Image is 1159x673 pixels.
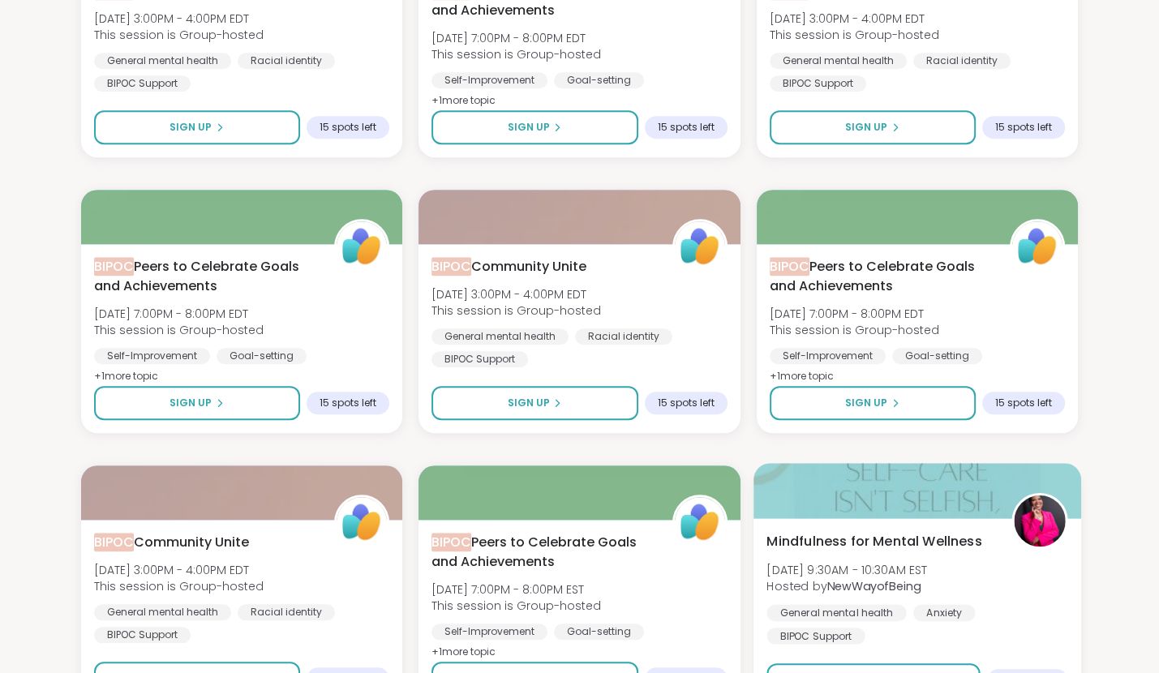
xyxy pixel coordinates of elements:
[770,11,939,27] span: [DATE] 3:00PM - 4:00PM EDT
[238,53,335,69] div: Racial identity
[766,628,865,644] div: BIPOC Support
[94,11,264,27] span: [DATE] 3:00PM - 4:00PM EDT
[892,348,982,364] div: Goal-setting
[94,53,231,69] div: General mental health
[554,624,644,640] div: Goal-setting
[770,257,992,296] span: Peers to Celebrate Goals and Achievements
[770,75,866,92] div: BIPOC Support
[1014,495,1065,547] img: NewWayofBeing
[1012,221,1062,272] img: ShareWell
[770,27,939,43] span: This session is Group-hosted
[94,578,264,594] span: This session is Group-hosted
[94,257,134,276] span: BIPOC
[431,30,601,46] span: [DATE] 7:00PM - 8:00PM EDT
[770,257,809,276] span: BIPOC
[94,533,134,551] span: BIPOC
[431,257,586,276] span: Community Unite
[770,386,976,420] button: Sign Up
[431,72,547,88] div: Self-Improvement
[995,121,1052,134] span: 15 spots left
[170,396,212,410] span: Sign Up
[431,257,471,276] span: BIPOC
[94,386,300,420] button: Sign Up
[217,348,307,364] div: Goal-setting
[658,121,715,134] span: 15 spots left
[770,322,939,338] span: This session is Group-hosted
[431,581,601,598] span: [DATE] 7:00PM - 8:00PM EST
[94,257,316,296] span: Peers to Celebrate Goals and Achievements
[913,604,975,620] div: Anxiety
[507,396,549,410] span: Sign Up
[431,533,654,572] span: Peers to Celebrate Goals and Achievements
[431,46,601,62] span: This session is Group-hosted
[766,561,927,577] span: [DATE] 9:30AM - 10:30AM EST
[845,120,887,135] span: Sign Up
[94,75,191,92] div: BIPOC Support
[507,120,549,135] span: Sign Up
[826,578,920,594] b: NewWayofBeing
[431,328,569,345] div: General mental health
[675,497,725,547] img: ShareWell
[94,604,231,620] div: General mental health
[238,604,335,620] div: Racial identity
[431,624,547,640] div: Self-Improvement
[658,397,715,409] span: 15 spots left
[94,110,300,144] button: Sign Up
[337,221,387,272] img: ShareWell
[431,351,528,367] div: BIPOC Support
[766,578,927,594] span: Hosted by
[320,397,376,409] span: 15 spots left
[94,533,249,552] span: Community Unite
[337,497,387,547] img: ShareWell
[94,322,264,338] span: This session is Group-hosted
[94,306,264,322] span: [DATE] 7:00PM - 8:00PM EDT
[770,306,939,322] span: [DATE] 7:00PM - 8:00PM EDT
[766,532,981,551] span: Mindfulness for Mental Wellness
[94,562,264,578] span: [DATE] 3:00PM - 4:00PM EDT
[770,348,886,364] div: Self-Improvement
[320,121,376,134] span: 15 spots left
[770,110,976,144] button: Sign Up
[94,27,264,43] span: This session is Group-hosted
[431,286,601,302] span: [DATE] 3:00PM - 4:00PM EDT
[575,328,672,345] div: Racial identity
[766,604,906,620] div: General mental health
[94,627,191,643] div: BIPOC Support
[94,348,210,364] div: Self-Improvement
[913,53,1011,69] div: Racial identity
[675,221,725,272] img: ShareWell
[995,397,1052,409] span: 15 spots left
[770,53,907,69] div: General mental health
[431,598,601,614] span: This session is Group-hosted
[431,302,601,319] span: This session is Group-hosted
[431,533,471,551] span: BIPOC
[431,386,637,420] button: Sign Up
[431,110,637,144] button: Sign Up
[170,120,212,135] span: Sign Up
[845,396,887,410] span: Sign Up
[554,72,644,88] div: Goal-setting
